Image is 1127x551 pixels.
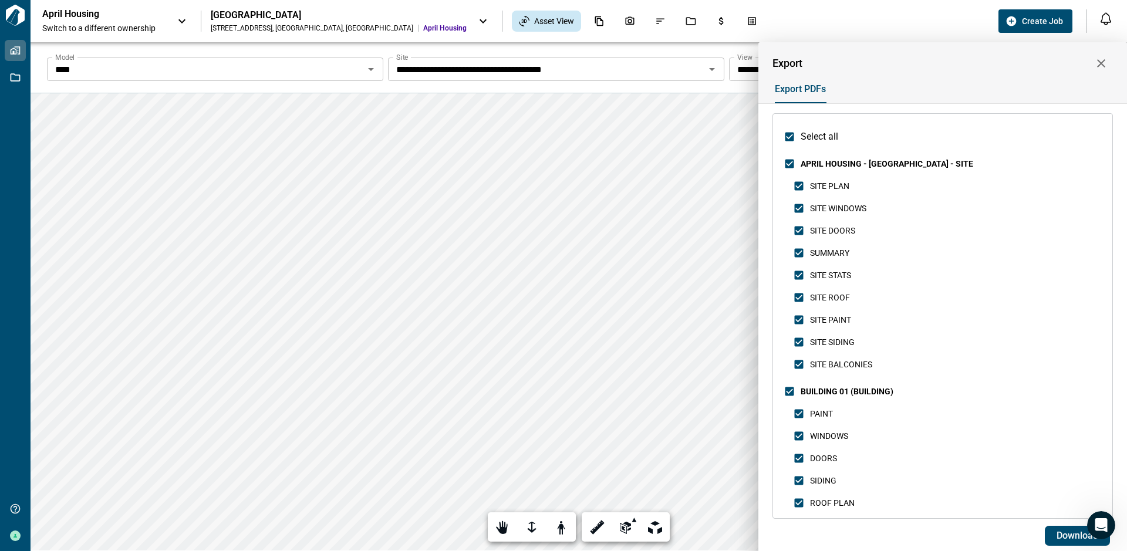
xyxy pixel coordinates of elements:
[810,431,848,441] span: WINDOWS
[1057,530,1098,542] span: Download
[775,83,826,95] span: Export PDFs
[810,248,849,258] span: SUMMARY
[810,293,850,302] span: SITE ROOF
[810,271,851,280] span: SITE STATS
[1045,526,1110,546] button: Download
[810,409,833,418] span: PAINT
[810,360,872,369] span: SITE BALCONIES
[810,204,866,213] span: SITE WINDOWS
[801,387,893,396] span: BUILDING 01 (BUILDING)
[772,58,802,69] span: Export
[1087,511,1115,539] iframe: Intercom live chat
[801,130,838,144] span: Select all
[810,454,837,463] span: DOORS
[801,159,973,168] span: APRIL HOUSING - [GEOGRAPHIC_DATA] - SITE
[810,315,851,324] span: SITE PAINT
[810,337,855,347] span: SITE SIDING
[810,181,849,191] span: SITE PLAN
[810,498,855,508] span: ROOF PLAN
[763,75,1113,103] div: base tabs
[810,226,855,235] span: SITE DOORS
[810,476,836,485] span: SIDING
